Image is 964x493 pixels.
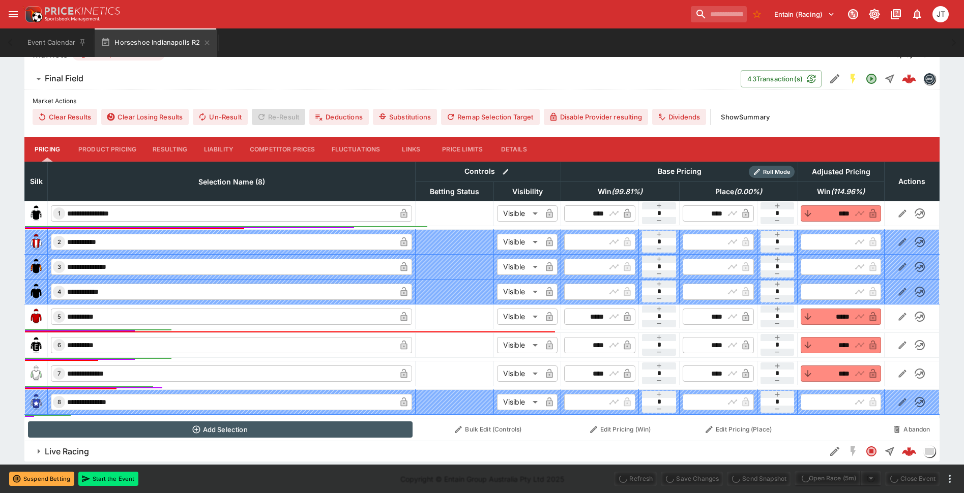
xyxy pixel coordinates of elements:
em: ( 0.00 %) [734,186,762,198]
button: Bulk Edit (Controls) [419,421,558,438]
button: Straight [881,70,899,88]
div: Visible [497,259,541,275]
span: Roll Mode [759,168,795,176]
div: Visible [497,205,541,222]
button: Start the Event [78,472,138,486]
div: c996bfc2-b69d-4d9f-9a5f-a0338dccf6c5 [902,72,916,86]
span: 3 [55,263,63,270]
span: Betting Status [419,186,490,198]
th: Adjusted Pricing [798,162,884,181]
button: Abandon [887,421,936,438]
div: Visible [497,394,541,410]
button: Bulk edit [499,165,512,178]
button: Remap Selection Target [441,109,540,125]
button: Straight [881,442,899,460]
button: Price Limits [434,137,491,162]
span: Visibility [501,186,554,198]
button: Final Field [24,69,741,89]
button: Dividends [652,109,706,125]
button: Suspend Betting [9,472,74,486]
button: Closed [862,442,881,460]
th: Actions [884,162,939,201]
button: Product Pricing [70,137,144,162]
button: Deductions [309,109,369,125]
div: Visible [497,284,541,300]
span: Win(99.81%) [587,186,654,198]
img: runner 7 [28,365,44,382]
div: Visible [497,309,541,325]
img: runner 5 [28,309,44,325]
svg: Closed [865,445,878,457]
img: runner 1 [28,205,44,222]
div: 5adc44f3-c50c-41ec-904b-9330ba356247 [902,444,916,458]
input: search [691,6,747,22]
img: PriceKinetics [45,7,120,15]
button: Edit Detail [826,442,844,460]
span: 7 [55,370,63,377]
a: c996bfc2-b69d-4d9f-9a5f-a0338dccf6c5 [899,69,919,89]
span: Win(114.96%) [806,186,876,198]
button: Event Calendar [21,28,93,57]
button: Clear Losing Results [101,109,189,125]
button: Live Racing [24,441,826,461]
button: Documentation [887,5,905,23]
button: Notifications [908,5,926,23]
button: Toggle light/dark mode [865,5,884,23]
img: runner 2 [28,234,44,250]
th: Silk [25,162,48,201]
span: 2 [55,238,63,245]
button: Clear Results [33,109,97,125]
button: Josh Tanner [929,3,952,25]
img: betmakers [924,73,935,84]
img: runner 4 [28,284,44,300]
h6: Live Racing [45,446,89,457]
div: Show/hide Price Roll mode configuration. [749,166,795,178]
em: ( 114.96 %) [831,186,865,198]
span: 8 [55,398,63,406]
button: Edit Detail [826,70,844,88]
th: Controls [416,162,561,181]
span: 5 [55,313,63,320]
div: betmakers [923,73,936,85]
img: liveracing [924,446,935,457]
h6: Final Field [45,73,83,84]
span: 1 [56,210,63,217]
button: Edit Pricing (Place) [683,421,795,438]
img: Sportsbook Management [45,17,100,21]
img: logo-cerberus--red.svg [902,444,916,458]
div: split button [795,471,881,485]
button: Liability [196,137,242,162]
a: 5adc44f3-c50c-41ec-904b-9330ba356247 [899,441,919,461]
button: Substitutions [373,109,437,125]
img: runner 6 [28,337,44,353]
button: Competitor Prices [242,137,324,162]
div: Base Pricing [654,165,706,178]
img: runner 3 [28,259,44,275]
button: 43Transaction(s) [741,70,822,87]
button: Add Selection [28,421,413,438]
button: Edit Pricing (Win) [564,421,677,438]
button: Un-Result [193,109,247,125]
button: open drawer [4,5,22,23]
label: Market Actions [33,94,931,109]
img: logo-cerberus--red.svg [902,72,916,86]
button: Open [862,70,881,88]
button: Resulting [144,137,195,162]
button: Horseshoe Indianapolis R2 [95,28,217,57]
svg: Open [865,73,878,85]
button: Fluctuations [324,137,389,162]
div: Visible [497,365,541,382]
span: Place(0.00%) [704,186,773,198]
button: ShowSummary [715,109,776,125]
button: No Bookmarks [749,6,765,22]
button: Links [388,137,434,162]
button: more [944,473,956,485]
img: PriceKinetics Logo [22,4,43,24]
div: Josh Tanner [932,6,949,22]
button: Select Tenant [768,6,841,22]
button: SGM Disabled [844,442,862,460]
span: Re-Result [252,109,305,125]
span: 4 [55,288,63,295]
div: Visible [497,337,541,353]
